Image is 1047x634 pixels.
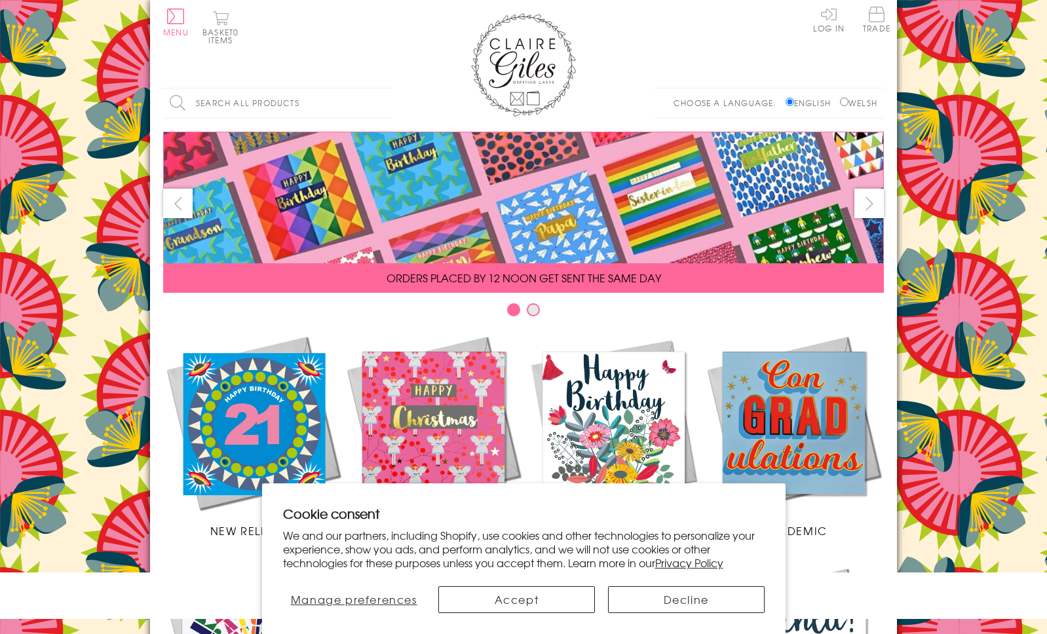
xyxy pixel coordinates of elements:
[704,333,884,538] a: Academic
[840,97,877,109] label: Welsh
[507,303,520,316] button: Carousel Page 1 (Current Slide)
[387,270,661,286] span: ORDERS PLACED BY 12 NOON GET SENT THE SAME DAY
[202,10,238,44] button: Basket0 items
[343,333,523,538] a: Christmas
[854,189,884,218] button: next
[813,7,845,32] a: Log In
[523,333,704,538] a: Birthdays
[283,586,426,613] button: Manage preferences
[760,523,828,538] span: Academic
[163,333,343,538] a: New Releases
[840,98,848,106] input: Welsh
[163,9,189,36] button: Menu
[655,555,723,570] a: Privacy Policy
[283,504,765,523] h2: Cookie consent
[163,88,392,118] input: Search all products
[210,523,296,538] span: New Releases
[163,26,189,38] span: Menu
[163,303,884,323] div: Carousel Pagination
[291,591,417,607] span: Manage preferences
[527,303,540,316] button: Carousel Page 2
[283,529,765,569] p: We and our partners, including Shopify, use cookies and other technologies to personalize your ex...
[863,7,890,32] span: Trade
[674,97,783,109] p: Choose a language:
[438,586,595,613] button: Accept
[163,189,193,218] button: prev
[786,98,794,106] input: English
[208,26,238,46] span: 0 items
[608,586,765,613] button: Decline
[863,7,890,35] a: Trade
[786,97,837,109] label: English
[379,88,392,118] input: Search
[471,13,576,117] img: Claire Giles Greetings Cards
